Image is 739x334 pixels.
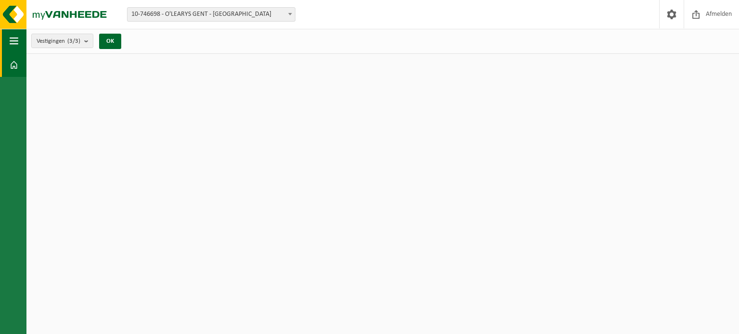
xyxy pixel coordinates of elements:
[127,7,295,22] span: 10-746698 - O'LEARYS GENT - GENT
[127,8,295,21] span: 10-746698 - O'LEARYS GENT - GENT
[99,34,121,49] button: OK
[67,38,80,44] count: (3/3)
[37,34,80,49] span: Vestigingen
[31,34,93,48] button: Vestigingen(3/3)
